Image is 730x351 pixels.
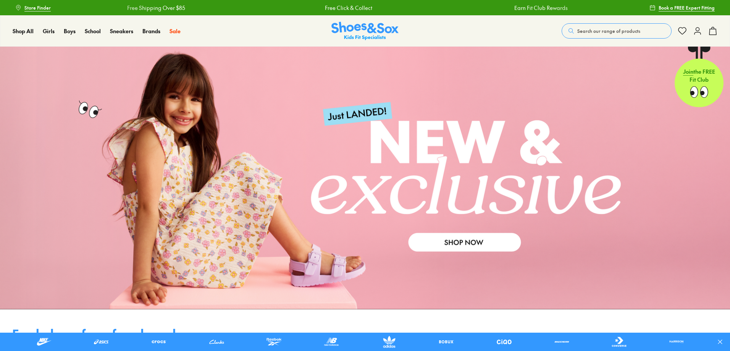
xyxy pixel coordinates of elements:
[13,27,34,35] a: Shop All
[331,22,399,40] a: Shoes & Sox
[323,4,370,12] a: Free Click & Collect
[577,27,640,34] span: Search our range of products
[24,4,51,11] span: Store Finder
[512,4,566,12] a: Earn Fit Club Rewards
[683,68,693,75] span: Join
[125,4,183,12] a: Free Shipping Over $85
[110,27,133,35] a: Sneakers
[562,23,672,39] button: Search our range of products
[675,61,724,90] p: the FREE Fit Club
[170,27,181,35] a: Sale
[43,27,55,35] a: Girls
[142,27,160,35] a: Brands
[675,46,724,107] a: Jointhe FREE Fit Club
[659,4,715,11] span: Book a FREE Expert Fitting
[331,22,399,40] img: SNS_Logo_Responsive.svg
[15,1,51,15] a: Store Finder
[85,27,101,35] a: School
[649,1,715,15] a: Book a FREE Expert Fitting
[64,27,76,35] a: Boys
